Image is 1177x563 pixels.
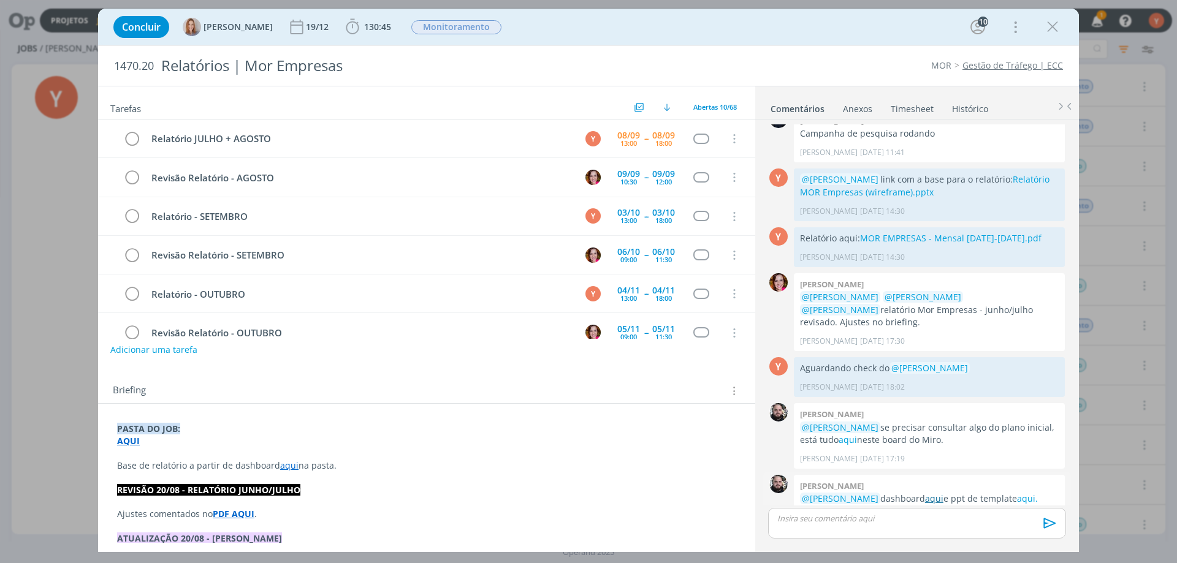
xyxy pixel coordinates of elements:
button: Y [584,129,602,148]
div: 03/10 [617,208,640,217]
button: Monitoramento [411,20,502,35]
div: 03/10 [652,208,675,217]
div: Revisão Relatório - OUTUBRO [146,325,574,341]
img: B [585,170,601,185]
a: aqui [839,434,857,445]
span: [DATE] 18:02 [860,382,905,393]
button: Concluir [113,16,169,38]
p: dashboard e ppt de template [800,493,1059,505]
span: -- [644,289,648,298]
span: 1470.20 [114,59,154,73]
div: 08/09 [652,131,675,140]
span: [DATE] 17:30 [860,336,905,347]
div: 06/10 [652,247,675,256]
span: Tarefas [110,100,141,115]
div: 09/09 [652,170,675,178]
div: Relatórios | Mor Empresas [156,51,663,81]
div: 11:30 [655,256,672,263]
button: B [584,168,602,186]
span: @[PERSON_NAME] [802,304,878,316]
div: 13:00 [620,295,637,301]
div: 04/11 [617,286,640,295]
div: 09:00 [620,256,637,263]
strong: REVISÃO 20/08 - RELATÓRIO JUNHO/JULHO [117,484,300,496]
div: 12:00 [655,178,672,185]
span: Concluir [122,22,161,32]
a: aqui [280,459,299,471]
p: [PERSON_NAME] [800,336,858,347]
img: G [769,403,788,421]
button: 130:45 [343,17,394,37]
div: Revisão Relatório - SETEMBRO [146,247,574,263]
a: Timesheet [890,97,934,115]
button: Y [584,207,602,225]
button: Adicionar uma tarefa [110,339,198,361]
p: [PERSON_NAME] [800,382,858,393]
span: [DATE] 14:30 [860,206,905,217]
div: Y [585,131,601,146]
b: [PERSON_NAME] [800,409,864,420]
p: se precisar consultar algo do plano inicial, está tudo neste board do Miro. [800,421,1059,447]
div: 09:00 [620,333,637,340]
div: 18:00 [655,295,672,301]
span: Monitoramento [411,20,501,34]
a: AQUI [117,435,140,447]
img: B [585,325,601,340]
div: 06/10 [617,247,640,256]
div: 18:00 [655,217,672,224]
img: B [585,247,601,263]
div: 13:00 [620,140,637,146]
div: Anexos [843,103,872,115]
span: -- [644,134,648,143]
div: Y [769,357,788,376]
span: @[PERSON_NAME] [802,173,878,185]
p: Campanha de pesquisa rodando [800,127,1059,140]
button: B [584,246,602,264]
span: @[PERSON_NAME] [802,421,878,433]
a: MOR EMPRESAS - Mensal [DATE]-[DATE].pdf [860,232,1042,244]
div: 19/12 [306,23,331,31]
p: [PERSON_NAME] [800,147,858,158]
p: Relatório aqui: [800,232,1059,244]
div: 05/11 [617,325,640,333]
div: 10:30 [620,178,637,185]
div: dialog [98,9,1079,552]
span: -- [644,212,648,221]
div: 08/09 [617,131,640,140]
a: aqui [925,493,943,504]
a: Comentários [770,97,825,115]
div: 04/11 [652,286,675,295]
p: relatório Mor Empresas - junho/julho revisado. Ajustes no briefing. [800,291,1059,328]
span: [PERSON_NAME] [204,23,273,31]
span: Abertas 10/68 [693,102,737,111]
p: Ajustes comentados no . [117,508,736,520]
div: 10 [978,17,988,27]
div: 09/09 [617,170,640,178]
a: PDF AQUI [213,508,254,520]
div: Y [769,168,788,187]
a: aqui. [1017,493,1038,504]
div: Relatório JULHO + AGOSTO [146,131,574,146]
p: [PERSON_NAME] [800,206,858,217]
div: Y [769,227,788,246]
b: [PERSON_NAME] [800,480,864,491]
p: Aguardando check do [800,362,1059,374]
a: MOR [931,59,951,71]
span: -- [644,251,648,259]
div: 05/11 [652,325,675,333]
span: -- [644,328,648,337]
img: B [769,273,788,292]
p: link com a base para o relatório: [800,173,1059,198]
p: [PERSON_NAME] [800,453,858,464]
strong: ATUALIZAÇÃO 20/08 - [PERSON_NAME] [117,532,282,544]
div: Y [585,208,601,224]
img: A [183,18,201,36]
div: 18:00 [655,140,672,146]
div: 13:00 [620,217,637,224]
span: -- [644,173,648,181]
img: arrow-down.svg [663,104,671,111]
span: 130:45 [364,21,391,32]
span: @[PERSON_NAME] [891,362,968,374]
